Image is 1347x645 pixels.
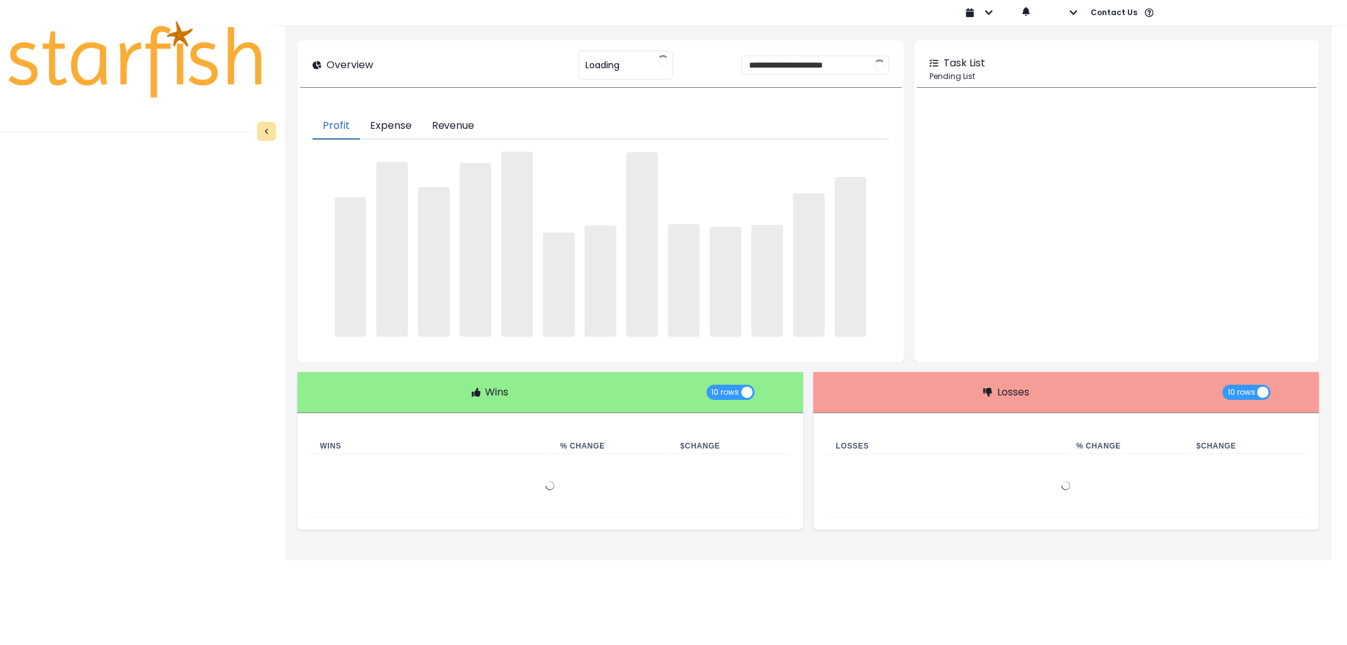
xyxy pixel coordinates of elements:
span: ‌ [376,162,408,337]
span: ‌ [668,224,700,337]
span: ‌ [543,232,575,337]
button: Profit [313,113,360,140]
span: ‌ [751,225,783,337]
span: 10 rows [712,385,739,400]
span: 10 rows [1228,385,1255,400]
span: ‌ [710,227,741,337]
th: Wins [310,438,551,454]
span: Loading [585,52,620,78]
p: Pending List [930,71,1304,82]
span: ‌ [501,152,533,337]
button: Expense [360,113,422,140]
button: Revenue [422,113,485,140]
th: Losses [826,438,1067,454]
p: Losses [997,385,1029,400]
span: ‌ [835,177,866,337]
p: Task List [943,56,985,71]
span: ‌ [460,163,491,337]
span: ‌ [626,152,658,337]
th: $ Change [1187,438,1307,454]
p: Wins [486,385,509,400]
th: $ Change [671,438,791,454]
span: ‌ [793,193,825,337]
p: Overview [326,57,373,73]
span: ‌ [585,226,616,337]
span: ‌ [335,197,366,337]
span: ‌ [418,187,450,337]
th: % Change [550,438,670,454]
th: % Change [1066,438,1186,454]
